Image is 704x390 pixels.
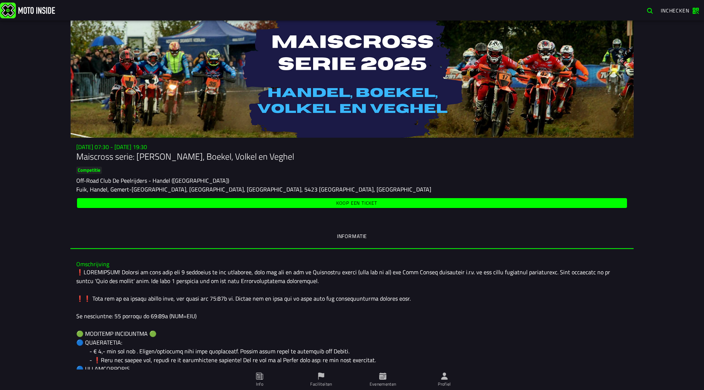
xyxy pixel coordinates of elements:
[370,381,396,387] ion-label: Evenementen
[76,185,431,194] ion-text: Fuik, Handel, Gemert-[GEOGRAPHIC_DATA], [GEOGRAPHIC_DATA], [GEOGRAPHIC_DATA], 5423 [GEOGRAPHIC_DA...
[661,7,689,14] span: Inchecken
[310,381,332,387] ion-label: Faciliteiten
[76,261,628,268] h3: Omschrijving
[438,381,451,387] ion-label: Profiel
[76,176,229,185] ion-text: Off-Road Club De Peelrijders - Handel ([GEOGRAPHIC_DATA])
[76,144,628,151] h3: [DATE] 07:30 - [DATE] 19:30
[256,381,263,387] ion-label: Info
[76,151,628,162] h1: Maiscross serie: [PERSON_NAME], Boekel, Volkel en Veghel
[336,201,377,205] span: Koop een ticket
[78,166,100,174] ion-text: Competitie
[657,4,703,16] a: Inchecken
